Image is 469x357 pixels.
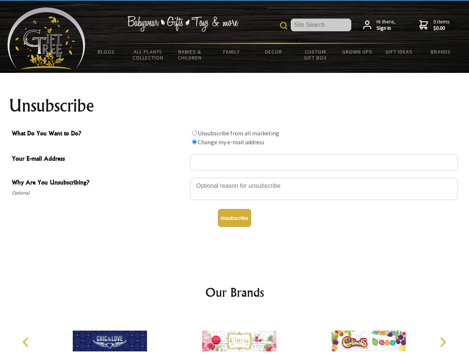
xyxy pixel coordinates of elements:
label: Change my e-mail address [198,138,264,146]
button: Previous [19,334,35,350]
button: Next [434,334,451,350]
a: All Plants Collection [127,44,169,65]
a: Hi there,Sign in [363,19,395,32]
span: What Do You Want to Do? [12,129,186,139]
img: Babywear - Gifts - Toys & more [127,16,238,32]
input: Site Search [291,19,351,31]
input: Your E-mail Address [190,154,457,170]
span: 0 items [433,18,450,32]
a: Babies & Children [169,44,211,65]
label: Unsubscribe from all marketing [198,129,279,137]
a: Brands [420,44,462,59]
span: Your E-mail Address [12,154,186,165]
h1: Unsubscribe [9,97,460,115]
textarea: Why Are You Unsubscribing? [190,178,457,200]
a: Family [211,44,253,59]
strong: $0.00 [433,25,450,32]
a: Gift Ideas [378,44,420,59]
strong: Sign in [377,25,395,32]
input: What Do You Want to Do? [192,131,197,135]
span: Why Are You Unsubscribing? [12,178,186,189]
span: Optional [12,189,186,197]
img: Babyware - Gifts - Toys and more... [7,7,85,69]
input: What Do You Want to Do? [192,139,197,144]
span: Hi there, [377,19,395,32]
img: product search [280,22,287,29]
a: BLOGS [85,44,127,59]
h2: Our Brands [15,283,455,301]
a: 0 items$0.00 [419,19,450,32]
a: Grown Ups [336,44,378,59]
a: Decor [253,44,294,59]
button: Unsubscribe [218,209,251,227]
a: Custom Gift Box [294,44,336,65]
